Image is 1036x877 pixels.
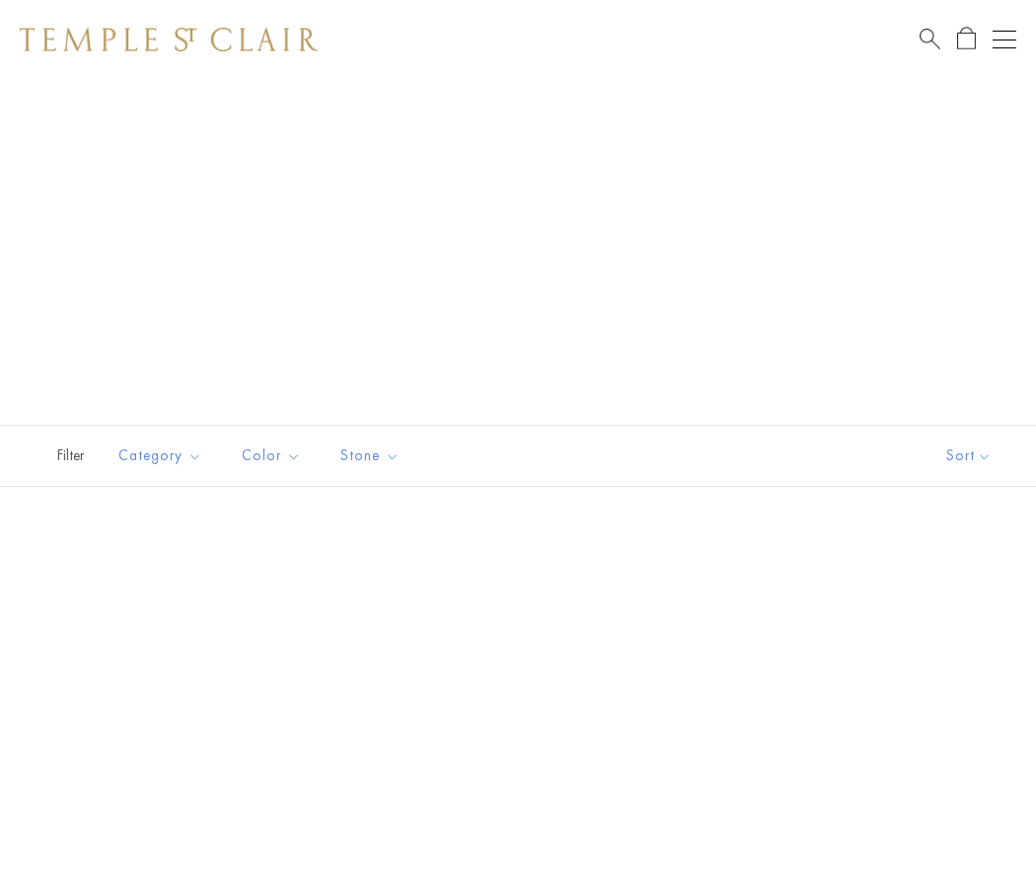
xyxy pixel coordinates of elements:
[957,27,976,51] a: Open Shopping Bag
[902,426,1036,486] button: Show sort by
[104,434,217,478] button: Category
[993,28,1016,51] button: Open navigation
[20,28,318,51] img: Temple St. Clair
[232,443,316,468] span: Color
[227,434,316,478] button: Color
[920,27,940,51] a: Search
[109,443,217,468] span: Category
[326,434,414,478] button: Stone
[331,443,414,468] span: Stone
